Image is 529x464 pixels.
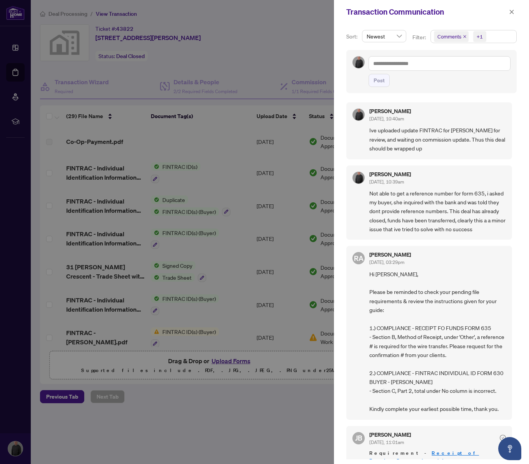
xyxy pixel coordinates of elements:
img: Profile Icon [353,57,364,68]
div: +1 [477,33,483,40]
div: Transaction Communication [346,6,507,18]
span: [DATE], 03:29pm [369,259,404,265]
span: close [509,9,514,15]
span: Not able to get a reference number for form 635, i asked my buyer, she inquired with the bank and... [369,189,506,234]
h5: [PERSON_NAME] [369,108,411,114]
p: Filter: [412,33,427,42]
img: Profile Icon [353,109,364,120]
span: [DATE], 10:40am [369,116,404,122]
h5: [PERSON_NAME] [369,252,411,257]
img: Profile Icon [353,172,364,184]
span: RA [354,253,364,264]
span: [DATE], 10:39am [369,179,404,185]
button: Post [369,74,390,87]
span: JB [355,432,362,443]
h5: [PERSON_NAME] [369,432,411,437]
span: Comments [434,31,469,42]
span: Comments [437,33,461,40]
h5: [PERSON_NAME] [369,172,411,177]
span: Ive uploaded update FINTRAC for [PERSON_NAME] for review, and waiting on commission update. Thus ... [369,126,506,153]
span: Newest [367,30,402,42]
span: check-circle [500,435,506,441]
span: Hi [PERSON_NAME], Please be reminded to check your pending file requirements & review the instruc... [369,270,506,414]
button: Open asap [498,437,521,460]
p: Sort: [346,32,359,41]
span: close [463,35,467,38]
span: [DATE], 11:01am [369,439,404,445]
